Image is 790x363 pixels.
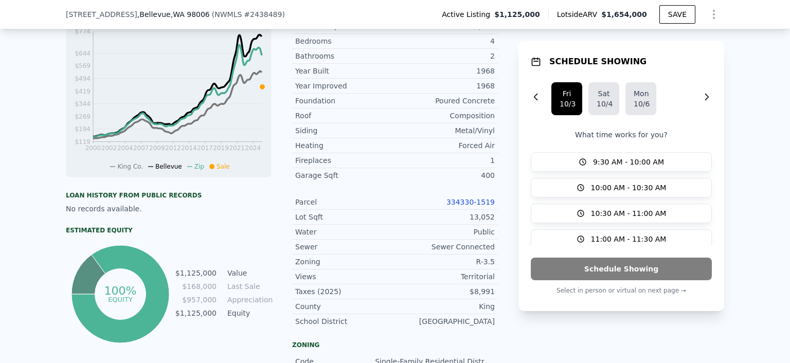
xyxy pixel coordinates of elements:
[292,341,498,349] div: Zoning
[85,144,101,152] tspan: 2000
[149,144,165,152] tspan: 2009
[295,301,395,312] div: County
[66,226,272,234] div: Estimated Equity
[66,204,272,214] div: No records available.
[175,267,217,279] td: $1,125,000
[557,9,601,20] span: Lotside ARV
[395,111,495,121] div: Composition
[75,88,91,95] tspan: $419
[165,144,181,152] tspan: 2012
[395,271,495,282] div: Territorial
[104,284,136,297] tspan: 100%
[117,163,143,170] span: King Co.
[549,56,647,68] h1: SCHEDULE SHOWING
[395,155,495,166] div: 1
[597,88,611,99] div: Sat
[229,144,245,152] tspan: 2021
[295,81,395,91] div: Year Improved
[395,316,495,326] div: [GEOGRAPHIC_DATA]
[117,144,133,152] tspan: 2004
[197,144,213,152] tspan: 2017
[494,9,540,20] span: $1,125,000
[108,295,133,303] tspan: equity
[395,36,495,46] div: 4
[601,10,647,19] span: $1,654,000
[634,88,648,99] div: Mon
[395,257,495,267] div: R-3.5
[75,100,91,107] tspan: $344
[295,155,395,166] div: Fireplaces
[137,9,210,20] span: , Bellevue
[295,66,395,76] div: Year Built
[181,144,197,152] tspan: 2014
[75,50,91,57] tspan: $644
[75,75,91,82] tspan: $494
[591,208,667,219] span: 10:30 AM - 11:00 AM
[395,212,495,222] div: 13,052
[531,204,712,223] button: 10:30 AM - 11:00 AM
[531,152,712,172] button: 9:30 AM - 10:00 AM
[588,82,619,115] button: Sat10/4
[634,99,648,109] div: 10/6
[175,294,217,305] td: $957,000
[395,66,495,76] div: 1968
[155,163,182,170] span: Bellevue
[75,62,91,69] tspan: $569
[245,144,261,152] tspan: 2024
[395,301,495,312] div: King
[175,281,217,292] td: $168,000
[531,258,712,280] button: Schedule Showing
[591,183,667,193] span: 10:00 AM - 10:30 AM
[133,144,149,152] tspan: 2007
[295,242,395,252] div: Sewer
[560,88,574,99] div: Fri
[244,10,282,19] span: # 2438489
[395,170,495,180] div: 400
[295,96,395,106] div: Foundation
[395,81,495,91] div: 1968
[531,178,712,197] button: 10:00 AM - 10:30 AM
[295,316,395,326] div: School District
[551,82,582,115] button: Fri10/3
[295,197,395,207] div: Parcel
[295,257,395,267] div: Zoning
[295,170,395,180] div: Garage Sqft
[395,286,495,297] div: $8,991
[66,191,272,199] div: Loan history from public records
[217,163,230,170] span: Sale
[295,125,395,136] div: Siding
[214,10,242,19] span: NWMLS
[75,28,91,35] tspan: $774
[225,294,272,305] td: Appreciation
[560,99,574,109] div: 10/3
[593,157,664,167] span: 9:30 AM - 10:00 AM
[295,227,395,237] div: Water
[75,138,91,146] tspan: $119
[295,212,395,222] div: Lot Sqft
[295,286,395,297] div: Taxes (2025)
[66,9,137,20] span: [STREET_ADDRESS]
[395,125,495,136] div: Metal/Vinyl
[625,82,656,115] button: Mon10/6
[395,96,495,106] div: Poured Concrete
[295,140,395,151] div: Heating
[395,51,495,61] div: 2
[446,198,495,206] a: 334330-1519
[175,307,217,319] td: $1,125,000
[531,130,712,140] p: What time works for you?
[591,234,667,244] span: 11:00 AM - 11:30 AM
[531,229,712,249] button: 11:00 AM - 11:30 AM
[225,281,272,292] td: Last Sale
[395,140,495,151] div: Forced Air
[225,307,272,319] td: Equity
[597,99,611,109] div: 10/4
[225,267,272,279] td: Value
[295,111,395,121] div: Roof
[194,163,204,170] span: Zip
[212,9,285,20] div: ( )
[704,4,724,25] button: Show Options
[75,125,91,133] tspan: $194
[531,284,712,297] p: Select in person or virtual on next page →
[101,144,117,152] tspan: 2002
[395,227,495,237] div: Public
